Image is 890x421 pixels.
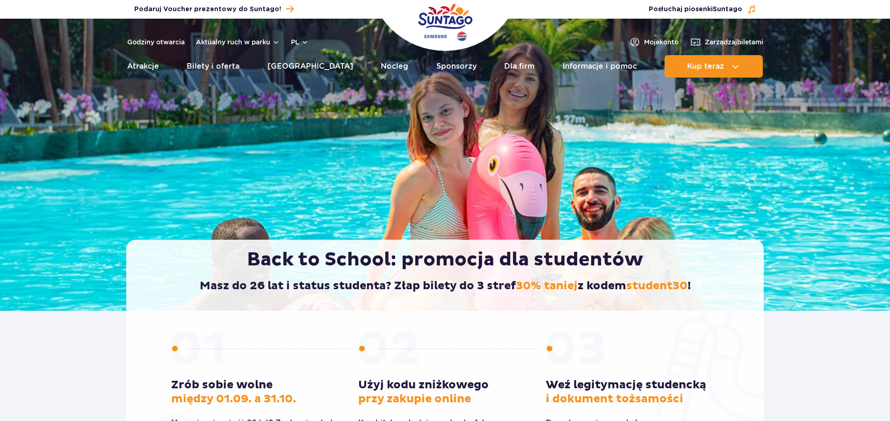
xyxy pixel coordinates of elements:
[546,378,719,406] h3: Weź legitymację studencką
[436,55,477,78] a: Sponsorzy
[649,5,742,14] span: Posłuchaj piosenki
[134,3,294,15] a: Podaruj Voucher prezentowy do Suntago!
[504,55,535,78] a: Dla firm
[644,37,679,47] span: Moje konto
[563,55,637,78] a: Informacje i pomoc
[171,392,296,406] span: między 01.09. a 31.10.
[516,279,578,293] span: 30% taniej
[291,37,309,47] button: pl
[358,392,471,406] span: przy zakupie online
[713,6,742,13] span: Suntago
[358,378,531,406] h3: Użyj kodu zniżkowego
[127,37,185,47] a: Godziny otwarcia
[381,55,408,78] a: Nocleg
[134,5,281,14] span: Podaruj Voucher prezentowy do Suntago!
[626,279,687,293] span: student30
[171,378,344,406] h3: Zrób sobie wolne
[665,55,763,78] button: Kup teraz
[705,37,763,47] span: Zarządzaj biletami
[127,55,159,78] a: Atrakcje
[629,36,679,48] a: Mojekonto
[690,36,763,48] a: Zarządzajbiletami
[546,392,683,406] span: i dokument tożsamości
[187,55,239,78] a: Bilety i oferta
[687,62,724,71] span: Kup teraz
[268,55,353,78] a: [GEOGRAPHIC_DATA]
[146,248,744,271] h1: Back to School: promocja dla studentów
[146,279,744,293] h2: Masz do 26 lat i status studenta? Złap bilety do 3 stref z kodem !
[196,38,280,46] button: Aktualny ruch w parku
[649,5,756,14] button: Posłuchaj piosenkiSuntago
